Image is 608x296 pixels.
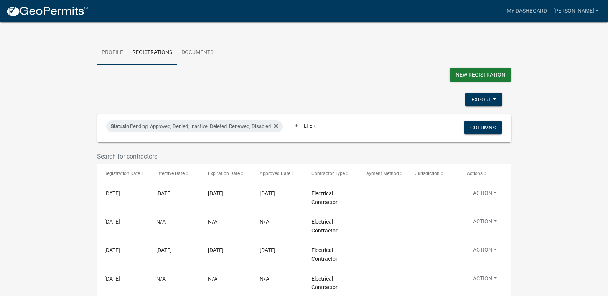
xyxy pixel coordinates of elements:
button: Action [467,218,503,229]
span: 12/18/2023 [156,247,172,253]
datatable-header-cell: Jurisdiction [408,164,460,183]
datatable-header-cell: Contractor Type [304,164,356,183]
a: Documents [177,41,218,65]
span: Electrical Contractor [311,190,338,205]
span: 12/18/2023 [260,247,275,253]
span: 12/02/2023 [104,247,120,253]
datatable-header-cell: Payment Method [356,164,408,183]
span: 12/31/2024 [208,247,224,253]
span: Electrical Contractor [311,276,338,291]
span: Actions [467,171,483,176]
span: N/A [156,219,166,225]
span: 12/02/2023 [104,276,120,282]
button: Columns [464,121,502,134]
a: My Dashboard [504,4,550,18]
span: Expiration Date [208,171,240,176]
wm-modal-confirm: New Contractor Registration [450,68,511,83]
button: New Registration [450,68,511,82]
span: 12/05/2024 [104,190,120,196]
span: Effective Date [156,171,185,176]
button: Action [467,275,503,286]
input: Search for contractors [97,149,440,164]
span: N/A [156,276,166,282]
button: Export [465,93,502,106]
span: 12/16/2024 [260,190,275,196]
datatable-header-cell: Actions [460,164,511,183]
span: Jurisdiction [415,171,440,176]
span: N/A [260,219,269,225]
button: Action [467,246,503,257]
button: Action [467,189,503,200]
span: N/A [260,276,269,282]
datatable-header-cell: Effective Date [149,164,201,183]
datatable-header-cell: Approved Date [252,164,304,183]
a: Profile [97,41,128,65]
a: [PERSON_NAME] [550,4,602,18]
span: 12/16/2024 [156,190,172,196]
div: in Pending, Approved, Denied, Inactive, Deleted, Renewed, Disabled [106,120,283,132]
span: Approved Date [260,171,290,176]
span: Status [111,123,125,129]
span: Contractor Type [311,171,345,176]
a: + Filter [289,119,322,132]
datatable-header-cell: Expiration Date [201,164,252,183]
span: Payment Method [363,171,399,176]
datatable-header-cell: Registration Date [97,164,149,183]
a: Registrations [128,41,177,65]
span: 12/31/2025 [208,190,224,196]
span: Registration Date [104,171,140,176]
span: N/A [208,219,217,225]
span: 12/16/2023 [104,219,120,225]
span: Electrical Contractor [311,247,338,262]
span: Electrical Contractor [311,219,338,234]
span: N/A [208,276,217,282]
